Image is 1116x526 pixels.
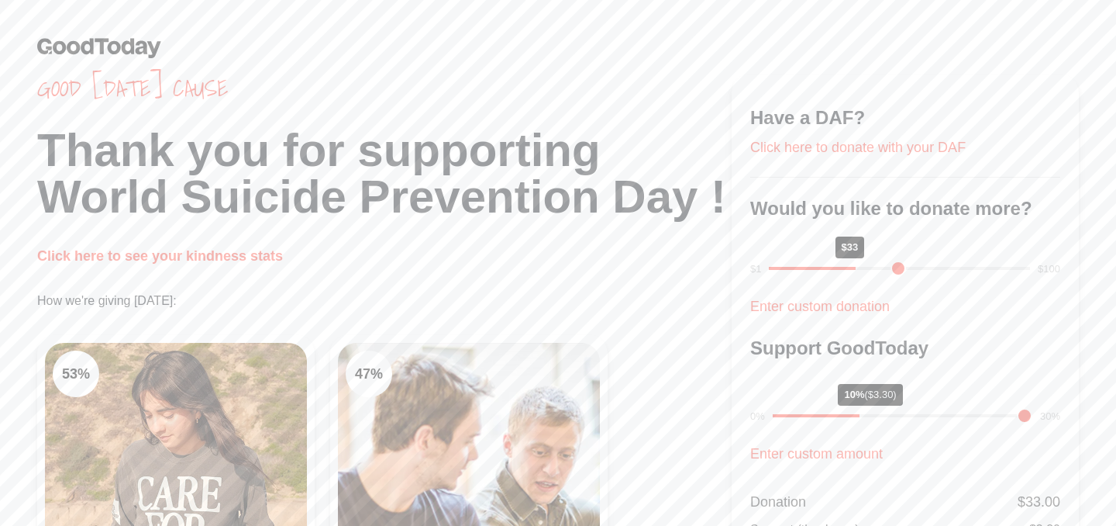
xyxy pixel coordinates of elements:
div: 47 % [346,351,392,397]
div: $100 [1038,261,1060,277]
span: Good [DATE] cause [37,74,732,102]
h3: Would you like to donate more? [750,196,1060,221]
h3: Have a DAF? [750,106,1060,130]
img: GoodToday [37,37,161,58]
div: Donation [750,491,806,513]
span: 33.00 [1025,494,1060,510]
p: How we're giving [DATE]: [37,292,732,310]
div: $33 [835,237,865,258]
a: Click here to see your kindness stats [37,248,283,264]
div: 10% [838,384,902,406]
h1: Thank you for supporting World Suicide Prevention Day ! [37,127,732,220]
a: Enter custom donation [750,299,890,314]
a: Click here to donate with your DAF [750,140,966,155]
h3: Support GoodToday [750,336,1060,361]
div: $ [1018,491,1060,513]
div: 53 % [53,351,99,397]
span: ($3.30) [865,389,897,400]
a: Enter custom amount [750,446,883,462]
div: 0% [750,409,765,424]
div: 30% [1040,409,1060,424]
div: $1 [750,261,761,277]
